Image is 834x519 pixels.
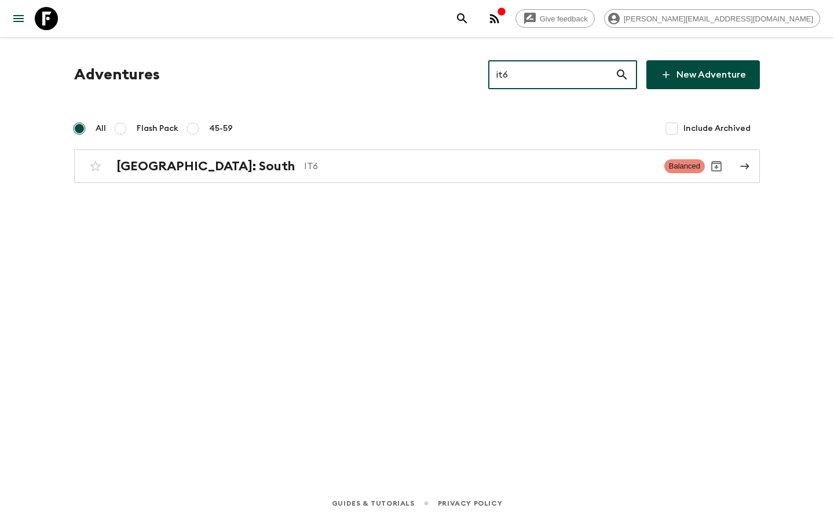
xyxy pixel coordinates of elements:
p: IT6 [304,159,655,173]
input: e.g. AR1, Argentina [488,59,615,91]
h1: Adventures [74,63,160,86]
a: Give feedback [515,9,595,28]
button: search adventures [451,7,474,30]
a: Privacy Policy [438,497,502,510]
span: [PERSON_NAME][EMAIL_ADDRESS][DOMAIN_NAME] [617,14,820,23]
button: Archive [705,155,728,178]
span: Give feedback [533,14,594,23]
button: menu [7,7,30,30]
span: Flash Pack [137,123,178,134]
h2: [GEOGRAPHIC_DATA]: South [116,159,295,174]
a: Guides & Tutorials [332,497,415,510]
span: Include Archived [683,123,751,134]
span: All [96,123,106,134]
span: 45-59 [209,123,233,134]
span: Balanced [664,159,705,173]
div: [PERSON_NAME][EMAIL_ADDRESS][DOMAIN_NAME] [604,9,820,28]
a: New Adventure [646,60,760,89]
a: [GEOGRAPHIC_DATA]: SouthIT6BalancedArchive [74,149,760,183]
